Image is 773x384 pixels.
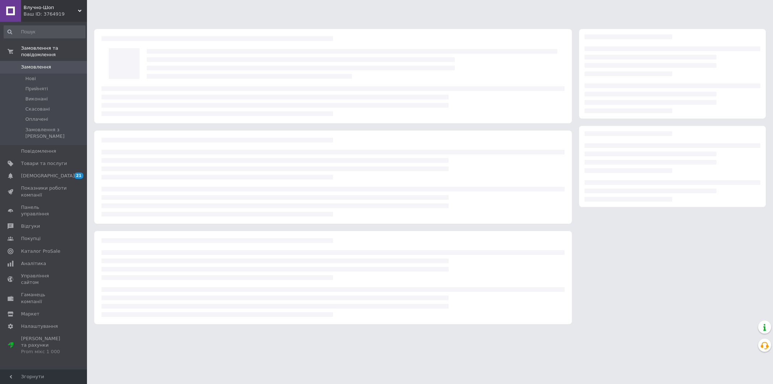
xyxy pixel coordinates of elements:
[25,75,36,82] span: Нові
[25,86,48,92] span: Прийняті
[21,45,87,58] span: Замовлення та повідомлення
[21,323,58,330] span: Налаштування
[25,106,50,112] span: Скасовані
[21,311,40,317] span: Маркет
[21,64,51,70] span: Замовлення
[21,185,67,198] span: Показники роботи компанії
[4,25,86,38] input: Пошук
[21,260,46,267] span: Аналітика
[21,235,41,242] span: Покупці
[74,173,83,179] span: 21
[25,127,85,140] span: Замовлення з [PERSON_NAME]
[21,273,67,286] span: Управління сайтом
[21,204,67,217] span: Панель управління
[21,335,67,355] span: [PERSON_NAME] та рахунки
[24,11,87,17] div: Ваш ID: 3764919
[21,223,40,230] span: Відгуки
[21,160,67,167] span: Товари та послуги
[25,116,48,123] span: Оплачені
[25,96,48,102] span: Виконані
[21,148,56,154] span: Повідомлення
[21,292,67,305] span: Гаманець компанії
[21,348,67,355] div: Prom мікс 1 000
[21,173,75,179] span: [DEMOGRAPHIC_DATA]
[21,248,60,255] span: Каталог ProSale
[24,4,78,11] span: Влучно-Шоп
